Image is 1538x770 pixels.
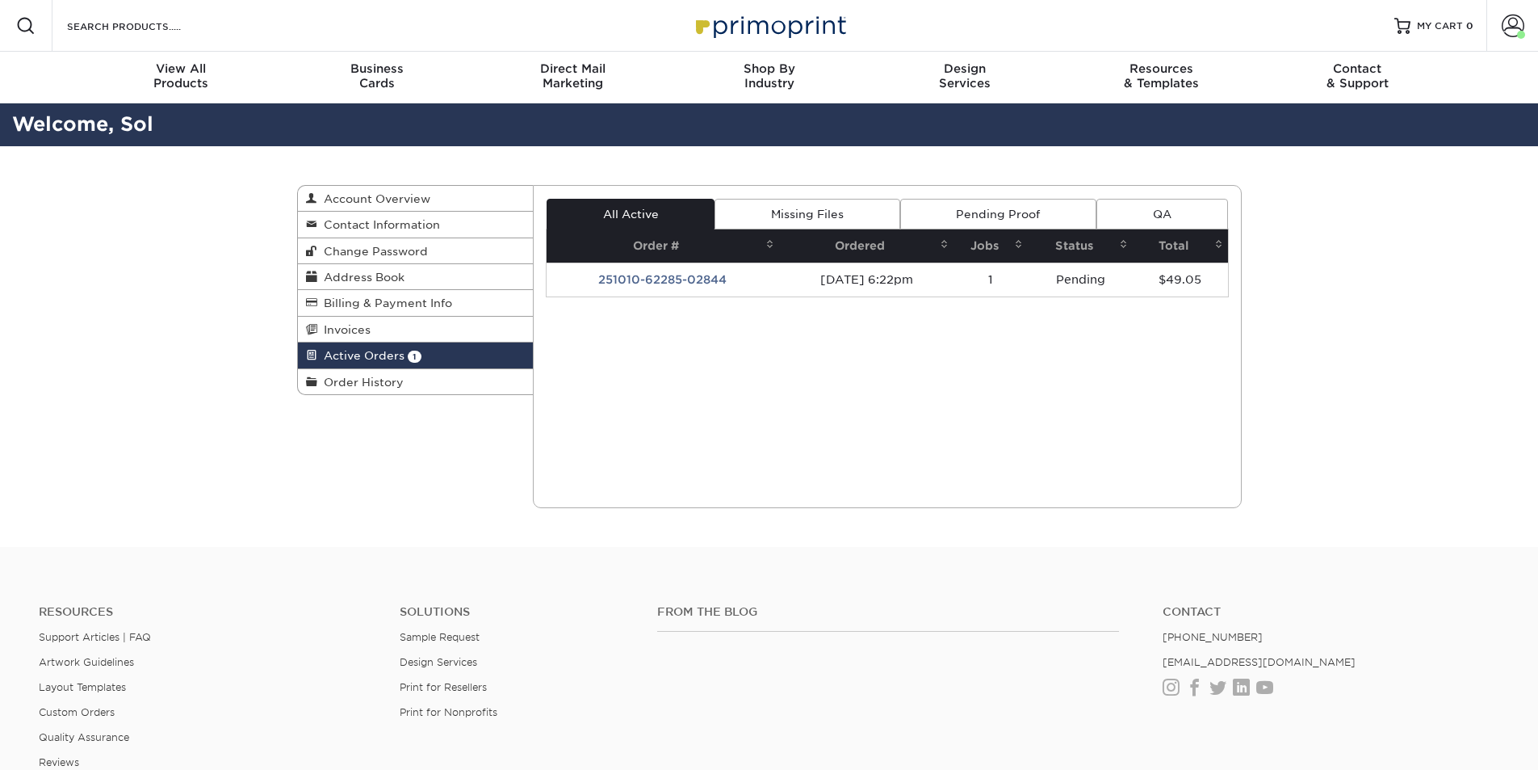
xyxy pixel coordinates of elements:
[1063,52,1259,103] a: Resources& Templates
[317,245,428,258] span: Change Password
[39,605,375,619] h4: Resources
[1028,263,1133,297] td: Pending
[298,238,534,264] a: Change Password
[400,605,633,619] h4: Solutions
[400,631,480,643] a: Sample Request
[317,376,404,389] span: Order History
[298,186,534,212] a: Account Overview
[400,681,487,693] a: Print for Resellers
[1063,61,1259,90] div: & Templates
[298,343,534,368] a: Active Orders 1
[1028,229,1133,263] th: Status
[298,264,534,290] a: Address Book
[867,61,1063,76] span: Design
[317,349,404,362] span: Active Orders
[900,199,1096,229] a: Pending Proof
[547,199,715,229] a: All Active
[1096,199,1227,229] a: QA
[39,706,115,718] a: Custom Orders
[657,605,1119,619] h4: From the Blog
[279,61,475,76] span: Business
[475,61,671,90] div: Marketing
[39,756,79,768] a: Reviews
[39,656,134,668] a: Artwork Guidelines
[953,263,1028,297] td: 1
[671,61,867,76] span: Shop By
[867,61,1063,90] div: Services
[671,52,867,103] a: Shop ByIndustry
[779,229,954,263] th: Ordered
[1259,52,1456,103] a: Contact& Support
[1063,61,1259,76] span: Resources
[475,52,671,103] a: Direct MailMarketing
[689,8,850,43] img: Primoprint
[83,61,279,90] div: Products
[39,681,126,693] a: Layout Templates
[953,229,1028,263] th: Jobs
[475,61,671,76] span: Direct Mail
[317,192,430,205] span: Account Overview
[39,731,129,743] a: Quality Assurance
[779,263,954,297] td: [DATE] 6:22pm
[298,212,534,238] a: Contact Information
[298,369,534,394] a: Order History
[83,52,279,103] a: View AllProducts
[1163,631,1263,643] a: [PHONE_NUMBER]
[279,52,475,103] a: BusinessCards
[1466,20,1473,32] span: 0
[1133,229,1227,263] th: Total
[400,656,477,668] a: Design Services
[1163,605,1499,619] a: Contact
[298,290,534,316] a: Billing & Payment Info
[1259,61,1456,90] div: & Support
[547,229,779,263] th: Order #
[298,317,534,343] a: Invoices
[279,61,475,90] div: Cards
[715,199,899,229] a: Missing Files
[400,706,497,718] a: Print for Nonprofits
[671,61,867,90] div: Industry
[317,218,440,231] span: Contact Information
[1163,656,1356,668] a: [EMAIL_ADDRESS][DOMAIN_NAME]
[1417,19,1463,33] span: MY CART
[317,271,404,284] span: Address Book
[317,297,452,309] span: Billing & Payment Info
[83,61,279,76] span: View All
[1133,263,1227,297] td: $49.05
[1259,61,1456,76] span: Contact
[408,351,421,363] span: 1
[65,16,223,36] input: SEARCH PRODUCTS.....
[547,263,779,297] td: 251010-62285-02844
[317,323,371,336] span: Invoices
[39,631,151,643] a: Support Articles | FAQ
[867,52,1063,103] a: DesignServices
